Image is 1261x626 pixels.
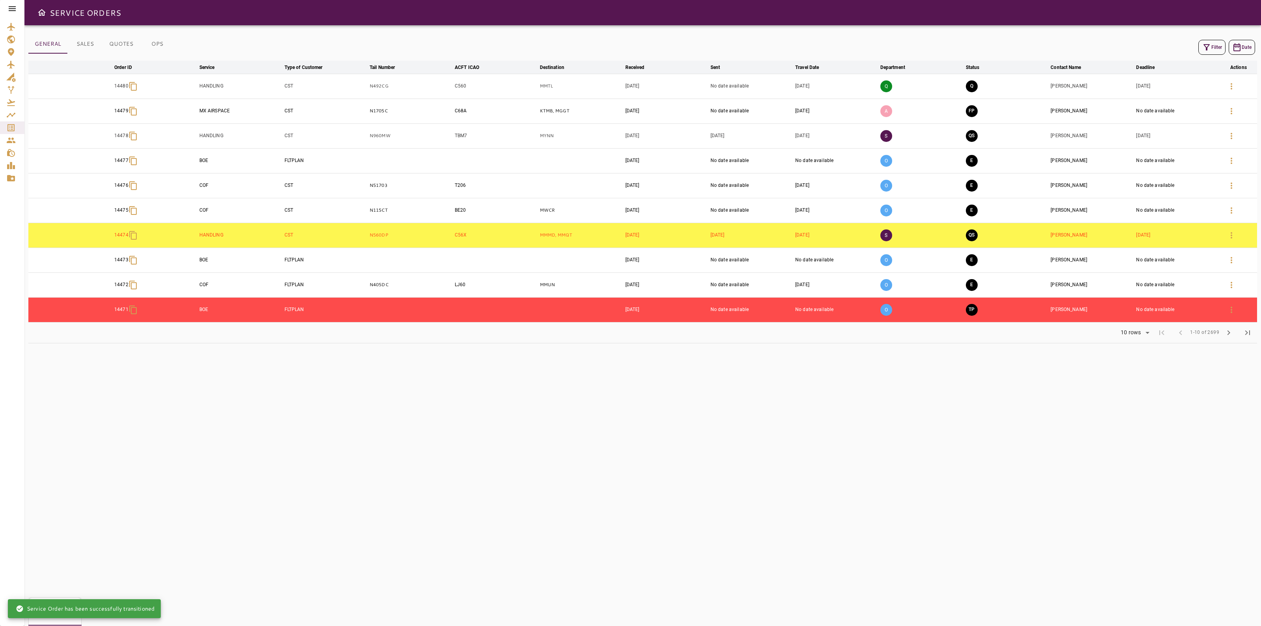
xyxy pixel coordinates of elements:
[880,205,892,216] p: O
[114,157,128,164] p: 14477
[283,148,368,173] td: FLTPLAN
[16,602,154,616] div: Service Order has been successfully transitioned
[880,80,892,92] p: Q
[198,148,283,173] td: BOE
[1135,99,1220,123] td: No date available
[1135,198,1220,223] td: No date available
[283,173,368,198] td: CST
[1198,40,1226,55] button: Filter
[453,123,538,148] td: TBM7
[1190,329,1219,337] span: 1-10 of 2699
[624,198,709,223] td: [DATE]
[966,63,980,72] div: Status
[455,63,479,72] div: ACFT ICAO
[794,123,879,148] td: [DATE]
[139,35,175,54] button: OPS
[370,83,452,89] p: N492CG
[624,223,709,248] td: [DATE]
[198,223,283,248] td: HANDLING
[794,198,879,223] td: [DATE]
[880,155,892,167] p: O
[1049,74,1135,99] td: [PERSON_NAME]
[540,207,622,214] p: MWCR
[1222,151,1241,170] button: Details
[1238,323,1257,342] span: Last Page
[114,182,128,189] p: 14476
[880,105,892,117] p: A
[1222,276,1241,294] button: Details
[199,63,225,72] span: Service
[709,248,794,272] td: No date available
[709,173,794,198] td: No date available
[1135,297,1220,322] td: No date available
[709,148,794,173] td: No date available
[114,108,128,114] p: 14479
[1219,323,1238,342] span: Next Page
[966,304,978,316] button: TRIP PREPARATION
[370,63,405,72] span: Tail Number
[1049,123,1135,148] td: [PERSON_NAME]
[880,63,915,72] span: Department
[198,74,283,99] td: HANDLING
[1135,74,1220,99] td: [DATE]
[283,74,368,99] td: CST
[370,182,452,189] p: N51703
[794,248,879,272] td: No date available
[453,223,538,248] td: C56X
[1243,328,1252,337] span: last_page
[114,63,132,72] div: Order ID
[880,229,892,241] p: S
[794,272,879,297] td: [DATE]
[370,281,452,288] p: N405DC
[103,35,139,54] button: QUOTES
[795,63,829,72] span: Travel Date
[114,83,128,89] p: 14480
[198,297,283,322] td: BOE
[370,63,395,72] div: Tail Number
[1222,300,1241,319] button: Details
[114,281,128,288] p: 14472
[370,132,452,139] p: N960MW
[285,63,333,72] span: Type of Customer
[198,99,283,123] td: MX AIRSPACE
[710,63,720,72] div: Sent
[624,123,709,148] td: [DATE]
[1135,148,1220,173] td: No date available
[453,198,538,223] td: BE20
[709,272,794,297] td: No date available
[1222,251,1241,270] button: Details
[1119,329,1143,336] div: 10 rows
[283,123,368,148] td: CST
[709,297,794,322] td: No date available
[114,232,128,238] p: 14474
[880,304,892,316] p: O
[199,63,215,72] div: Service
[285,63,323,72] div: Type of Customer
[114,63,142,72] span: Order ID
[880,130,892,142] p: S
[283,272,368,297] td: FLTPLAN
[370,232,452,238] p: N560DP
[966,229,978,241] button: QUOTE SENT
[114,306,128,313] p: 14471
[1051,63,1081,72] div: Contact Name
[1049,223,1135,248] td: [PERSON_NAME]
[966,105,978,117] button: FINAL PREPARATION
[114,207,128,214] p: 14475
[709,99,794,123] td: No date available
[1135,223,1220,248] td: [DATE]
[710,63,731,72] span: Sent
[540,132,622,139] p: MYNN
[966,130,978,142] button: QUOTE SENT
[1136,63,1165,72] span: Deadline
[624,148,709,173] td: [DATE]
[794,99,879,123] td: [DATE]
[1224,328,1233,337] span: chevron_right
[1222,201,1241,220] button: Details
[283,297,368,322] td: FLTPLAN
[1049,248,1135,272] td: [PERSON_NAME]
[34,5,50,20] button: Open drawer
[1222,127,1241,145] button: Details
[966,205,978,216] button: EXECUTION
[114,132,128,139] p: 14478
